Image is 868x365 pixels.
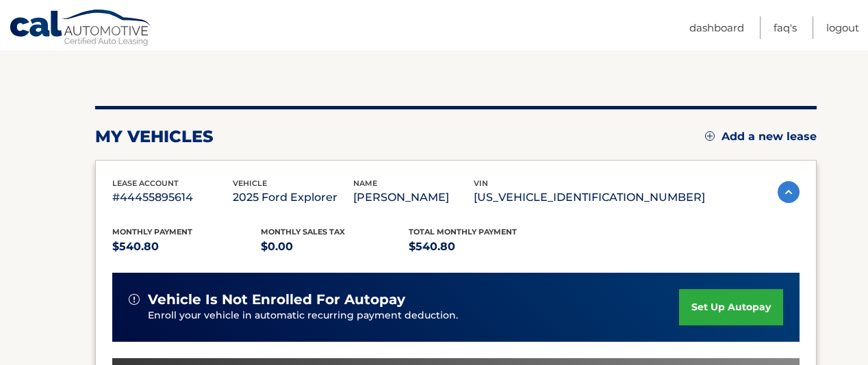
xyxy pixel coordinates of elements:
p: $540.80 [112,237,261,256]
p: Enroll your vehicle in automatic recurring payment deduction. [148,308,679,323]
p: 2025 Ford Explorer [233,188,353,207]
a: Add a new lease [705,130,817,144]
span: vin [474,178,488,188]
span: vehicle is not enrolled for autopay [148,291,405,308]
a: Dashboard [689,16,744,39]
span: Total Monthly Payment [409,227,517,236]
img: accordion-active.svg [778,181,800,203]
a: set up autopay [679,289,783,325]
p: [PERSON_NAME] [353,188,474,207]
p: $540.80 [409,237,557,256]
a: Cal Automotive [9,9,153,49]
img: add.svg [705,131,715,141]
h2: my vehicles [95,126,214,147]
img: alert-white.svg [129,294,140,305]
p: $0.00 [261,237,409,256]
span: lease account [112,178,179,188]
span: Monthly Payment [112,227,192,236]
a: Logout [826,16,859,39]
p: [US_VEHICLE_IDENTIFICATION_NUMBER] [474,188,705,207]
span: Monthly sales Tax [261,227,345,236]
span: vehicle [233,178,267,188]
p: #44455895614 [112,188,233,207]
a: FAQ's [774,16,797,39]
span: name [353,178,377,188]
